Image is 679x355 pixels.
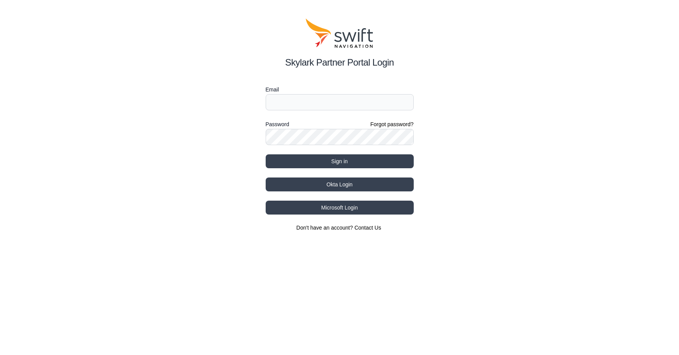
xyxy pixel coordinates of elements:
button: Sign in [266,154,414,168]
a: Contact Us [354,225,381,231]
button: Okta Login [266,177,414,191]
section: Don't have an account? [266,224,414,232]
label: Email [266,85,414,94]
a: Forgot password? [370,120,413,128]
h2: Skylark Partner Portal Login [266,56,414,69]
button: Microsoft Login [266,201,414,215]
label: Password [266,120,289,129]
